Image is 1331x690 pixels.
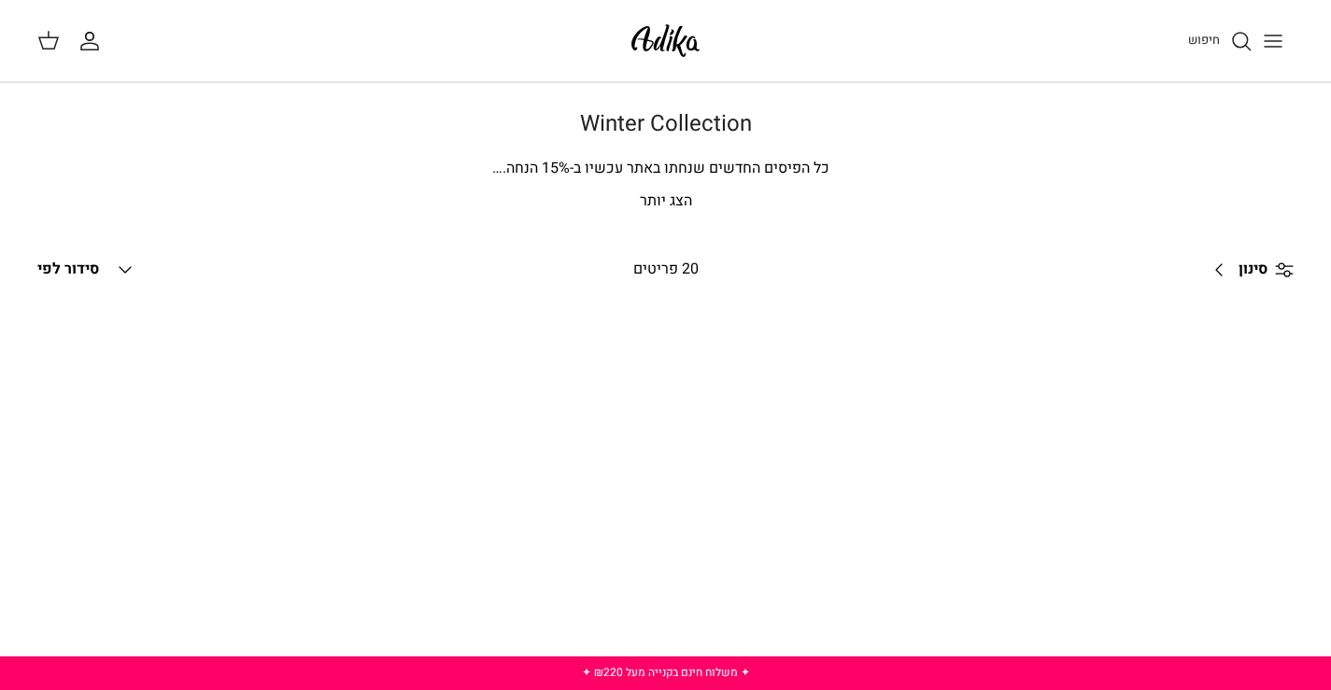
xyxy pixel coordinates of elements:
span: סינון [1239,258,1267,282]
button: סידור לפי [37,249,136,290]
img: Adika IL [626,19,705,63]
span: % הנחה. [492,157,570,179]
span: סידור לפי [37,258,99,280]
a: החשבון שלי [78,30,108,52]
h1: Winter Collection [37,111,1294,138]
span: כל הפיסים החדשים שנחתו באתר עכשיו ב- [570,157,829,179]
a: סינון [1201,247,1294,292]
p: הצג יותר [37,190,1294,214]
span: חיפוש [1188,31,1220,49]
span: 15 [542,157,559,179]
a: חיפוש [1188,30,1253,52]
a: ✦ משלוח חינם בקנייה מעל ₪220 ✦ [582,664,750,681]
div: 20 פריטים [514,258,817,282]
button: Toggle menu [1253,21,1294,62]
